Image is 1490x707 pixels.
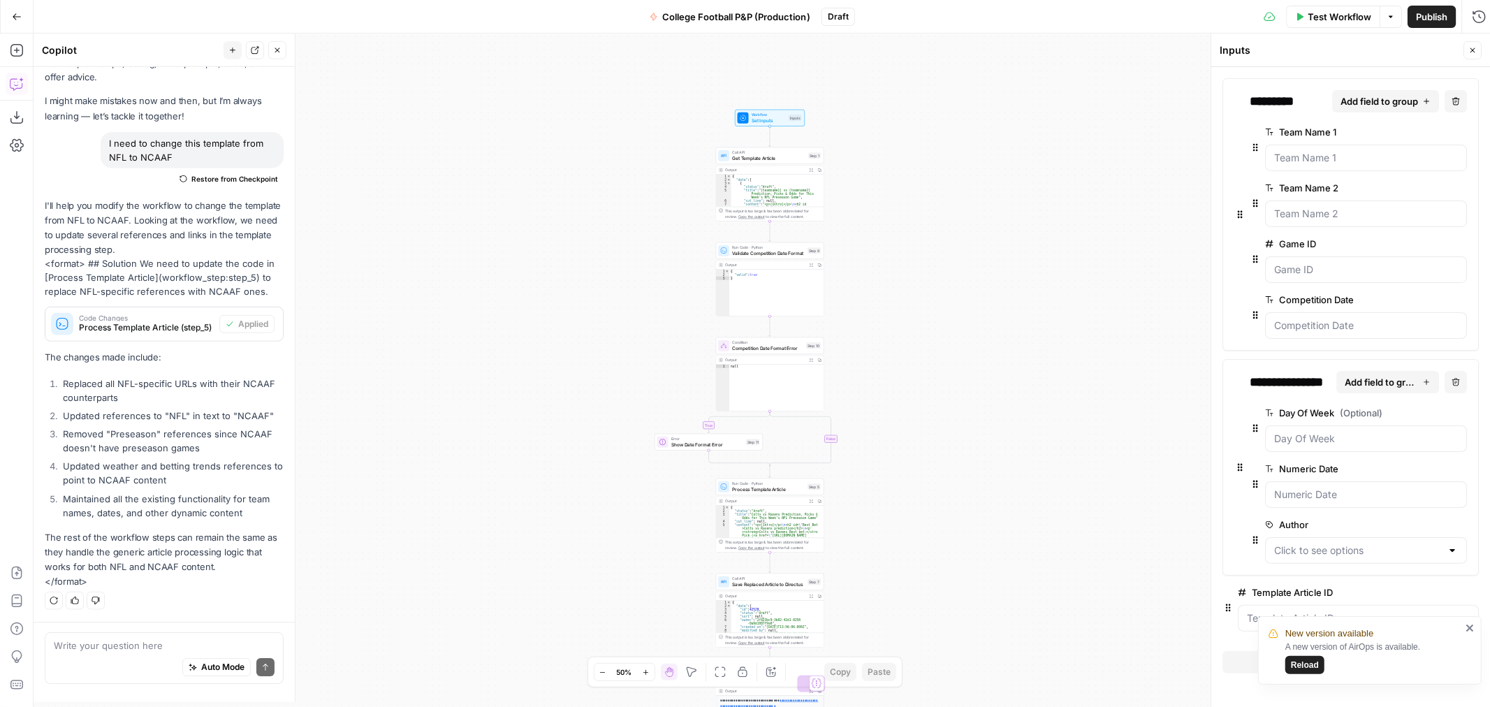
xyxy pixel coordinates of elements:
span: Copy the output [738,641,765,645]
div: 2 [716,273,729,277]
div: WorkflowSet InputsInputs [716,110,824,126]
p: I might make mistakes now and then, but I’m always learning — let’s tackle it together! [45,94,284,124]
div: Step 1 [808,152,821,159]
button: edit field [1394,404,1447,421]
g: Edge from step_5 to step_7 [769,553,771,573]
button: Add field to group [1337,371,1440,393]
g: Edge from step_7 to step_8 [769,648,771,668]
label: Template Article ID [1238,585,1400,599]
span: Reload [1291,659,1319,671]
div: ConditionCompetition Date Format ErrorStep 10Outputnull [716,337,824,411]
span: Toggle code folding, rows 3 through 8 [727,182,731,185]
div: Output [725,167,805,173]
span: Run Code · Python [732,245,805,250]
div: 4 [716,520,729,523]
span: Run Code · Python [732,481,805,486]
p: The rest of the workflow steps can remain the same as they handle the generic article processing ... [45,530,284,589]
div: <format> ## Solution We need to update the code in [Process Template Article](workflow_step:step_... [45,198,284,589]
span: edit field [1399,463,1430,474]
div: Call APIGet Template ArticleStep 1Output{ "data":[ { "status":"draft", "title":"[teamname1] vs [t... [716,147,824,221]
button: Copy [824,663,856,681]
div: 3 [716,277,729,280]
span: edit field [1399,294,1430,305]
span: Test Workflow [1308,10,1371,24]
g: Edge from start to step_1 [769,126,771,147]
button: Paste [862,663,896,681]
span: Copy the output [738,546,765,550]
div: A new version of AirOps is available. [1285,641,1461,674]
div: Inputs [1220,43,1459,57]
div: Step 10 [806,342,821,349]
span: (Optional) [1340,406,1382,420]
div: 7 [716,625,731,629]
span: Add field to group [1345,375,1419,389]
span: Get Template Article [732,154,805,161]
div: Output [725,593,805,599]
button: Add field to group [1332,90,1439,112]
button: Applied [219,315,275,333]
span: Condition [732,340,803,345]
div: Output [725,357,805,363]
div: Output [725,498,805,504]
button: Publish [1408,6,1456,28]
span: edit field [1399,182,1430,194]
span: Code Changes [79,314,214,321]
div: 3 [716,513,729,520]
button: Test Workflow [1287,6,1380,28]
span: Auto Mode [201,662,244,674]
li: Replaced all NFL-specific URLs with their NCAAF counterparts [59,377,284,404]
input: Numeric Date [1274,488,1458,502]
button: Add Field [1222,651,1455,673]
input: Template Article ID [1247,611,1470,625]
div: 1 [716,601,731,604]
input: Team Name 1 [1274,151,1458,165]
div: 6 [716,199,731,203]
button: Reload [1285,656,1324,674]
input: Day Of Week [1274,432,1458,446]
div: Output [725,262,805,268]
div: 1 [716,506,729,509]
span: Workflow [752,112,787,117]
div: Call APISave Replaced Article to DirectusStep 7Output{ "data":{ "id":42528, "status":"draft", "so... [716,574,824,648]
label: Numeric Date [1265,462,1388,476]
div: Step 9 [808,247,821,254]
span: edit field [1399,238,1430,249]
span: Process Template Article [732,486,805,493]
span: Call API [732,576,805,581]
span: Publish [1416,10,1447,24]
li: Removed "Preseason" references since NCAAF doesn't have preseason games [59,427,284,455]
label: Competition Date [1265,293,1388,307]
div: 1 [716,365,729,368]
div: 1 [716,270,729,273]
div: Step 11 [746,439,760,445]
div: 5 [716,189,731,199]
label: Author [1265,518,1388,532]
button: edit field [1394,291,1447,308]
input: Team Name 2 [1274,207,1458,221]
span: Paste [868,666,891,678]
div: 2 [716,178,731,182]
div: This output is too large & has been abbreviated for review. to view the full content. [725,539,821,551]
label: Team Name 1 [1265,125,1388,139]
div: Inputs [789,115,802,121]
button: edit field [1394,124,1447,140]
span: edit field [1411,587,1442,598]
div: Step 5 [808,483,821,490]
span: Toggle code folding, rows 1 through 3 [725,270,729,273]
div: 1 [716,175,731,178]
button: edit field [1394,460,1447,477]
span: Applied [238,318,268,330]
span: Toggle code folding, rows 1 through 6 [725,506,729,509]
span: College Football P&P (Production) [662,10,810,24]
label: Game ID [1265,237,1388,251]
span: Set Inputs [752,117,787,124]
p: I can explain steps, debug, write prompts, code, and offer advice. [45,56,284,85]
div: 4 [716,611,731,615]
g: Edge from step_1 to step_9 [769,221,771,242]
div: 2 [716,509,729,513]
div: 4 [716,185,731,189]
input: Game ID [1274,263,1458,277]
span: Save Replaced Article to Directus [732,581,805,588]
span: Toggle code folding, rows 2 through 15 [727,604,731,608]
div: Run Code · PythonProcess Template ArticleStep 5Output{ "status":"draft", "title":"Colts vs Ravens... [716,479,824,553]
